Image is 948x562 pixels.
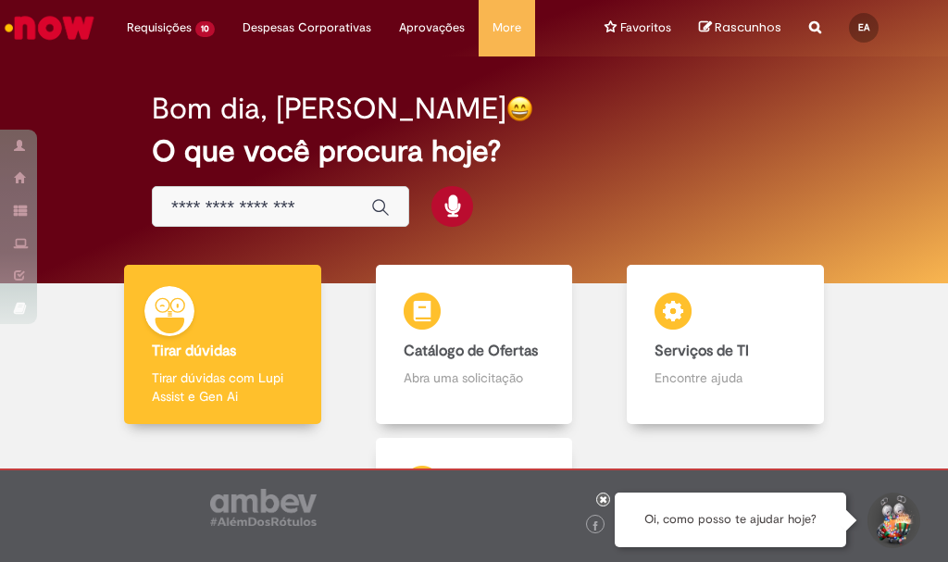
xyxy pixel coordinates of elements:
[152,135,796,168] h2: O que você procura hoje?
[195,21,215,37] span: 10
[152,342,236,360] b: Tirar dúvidas
[348,265,599,425] a: Catálogo de Ofertas Abra uma solicitação
[399,19,465,37] span: Aprovações
[655,368,795,387] p: Encontre ajuda
[506,95,533,122] img: happy-face.png
[127,19,192,37] span: Requisições
[152,368,293,406] p: Tirar dúvidas com Lupi Assist e Gen Ai
[715,19,781,36] span: Rascunhos
[404,368,544,387] p: Abra uma solicitação
[404,342,538,360] b: Catálogo de Ofertas
[152,93,506,125] h2: Bom dia, [PERSON_NAME]
[591,521,600,531] img: logo_footer_facebook.png
[2,9,97,46] img: ServiceNow
[858,21,869,33] span: EA
[243,19,371,37] span: Despesas Corporativas
[210,489,317,526] img: logo_footer_ambev_rotulo_gray.png
[97,265,348,425] a: Tirar dúvidas Tirar dúvidas com Lupi Assist e Gen Ai
[865,493,920,548] button: Iniciar Conversa de Suporte
[600,265,851,425] a: Serviços de TI Encontre ajuda
[493,19,521,37] span: More
[615,493,846,547] div: Oi, como posso te ajudar hoje?
[699,19,781,36] a: No momento, sua lista de rascunhos tem 0 Itens
[620,19,671,37] span: Favoritos
[655,342,749,360] b: Serviços de TI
